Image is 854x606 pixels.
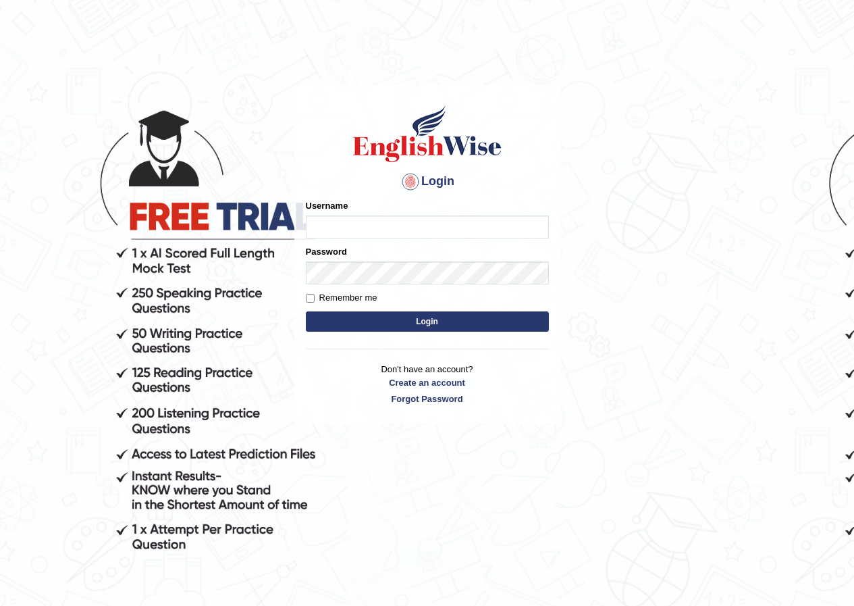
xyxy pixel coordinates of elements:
[306,199,348,212] label: Username
[306,245,347,258] label: Password
[306,363,549,405] p: Don't have an account?
[306,294,315,303] input: Remember me
[306,376,549,389] a: Create an account
[306,291,377,305] label: Remember me
[306,171,549,193] h4: Login
[306,311,549,332] button: Login
[350,103,504,164] img: Logo of English Wise sign in for intelligent practice with AI
[306,393,549,405] a: Forgot Password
